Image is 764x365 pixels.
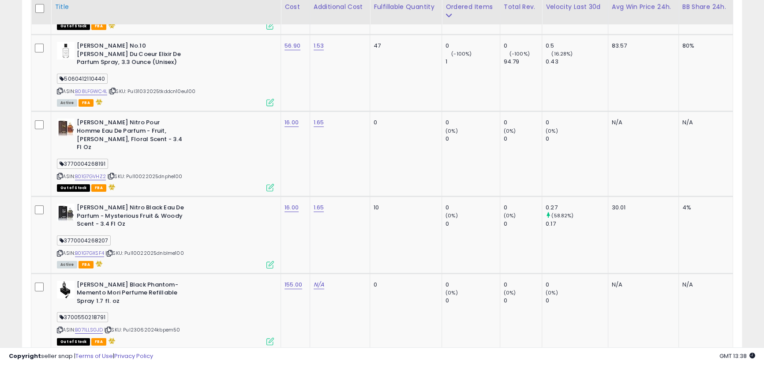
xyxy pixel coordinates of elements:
[504,281,542,289] div: 0
[285,203,299,212] a: 16.00
[285,41,300,50] a: 56.90
[546,119,607,127] div: 0
[77,119,184,153] b: [PERSON_NAME] Nitro Pour Homme Eau De Parfum - Fruit, [PERSON_NAME], Floral Scent - 3.4 Fl Oz
[91,184,106,192] span: FBA
[509,50,530,57] small: (-100%)
[374,204,435,212] div: 10
[546,289,558,296] small: (0%)
[57,261,77,268] span: All listings currently available for purchase on Amazon
[546,204,607,212] div: 0.27
[446,220,500,228] div: 0
[57,119,75,136] img: 4104P8nuS-L._SL40_.jpg
[504,289,516,296] small: (0%)
[612,119,672,127] div: N/A
[75,250,104,257] a: B01G7GXSF4
[546,135,607,143] div: 0
[77,204,184,231] b: [PERSON_NAME] Nitro Black Eau De Parfum - Mysterious Fruit & Woody Scent - 3.4 Fl Oz
[446,289,458,296] small: (0%)
[57,42,274,105] div: ASIN:
[504,58,542,66] div: 94.79
[504,220,542,228] div: 0
[57,159,108,169] span: 3770004268191
[504,2,539,11] div: Total Rev.
[719,352,755,360] span: 2025-09-8 13:38 GMT
[9,352,153,361] div: seller snap | |
[75,326,103,334] a: B071LLSGJD
[546,281,607,289] div: 0
[105,250,184,257] span: | SKU: Pul10022025dnblme100
[374,119,435,127] div: 0
[107,173,182,180] span: | SKU: Pul10022025dnphe100
[546,42,607,50] div: 0.5
[114,352,153,360] a: Privacy Policy
[682,119,726,127] div: N/A
[104,326,180,333] span: | SKU: Pul23062024kbpem50
[75,352,113,360] a: Terms of Use
[446,127,458,134] small: (0%)
[285,118,299,127] a: 16.00
[612,2,675,11] div: Avg Win Price 24h.
[55,2,277,11] div: Title
[546,58,607,66] div: 0.43
[446,119,500,127] div: 0
[75,173,106,180] a: B01G7GVHZ2
[91,22,106,30] span: FBA
[57,42,75,60] img: 31ltKmEUk+L._SL40_.jpg
[94,261,103,267] i: hazardous material
[504,204,542,212] div: 0
[451,50,472,57] small: (-100%)
[546,2,604,11] div: Velocity Last 30d
[75,88,107,95] a: B08LFGWC4L
[9,352,41,360] strong: Copyright
[446,42,500,50] div: 0
[612,281,672,289] div: N/A
[57,74,108,84] span: 5060412110440
[682,281,726,289] div: N/A
[79,99,94,107] span: FBA
[374,281,435,289] div: 0
[551,50,573,57] small: (16.28%)
[682,42,726,50] div: 80%
[314,118,324,127] a: 1.65
[546,127,558,134] small: (0%)
[57,204,274,267] div: ASIN:
[446,2,496,11] div: Ordered Items
[57,204,75,221] img: 41yLeMAIEuL._SL40_.jpg
[374,42,435,50] div: 47
[285,280,302,289] a: 155.00
[94,99,103,105] i: hazardous material
[374,2,438,11] div: Fulfillable Quantity
[77,281,184,308] b: [PERSON_NAME] Black Phantom- Memento Mori Perfume Refillable Spray 1.7 fl. oz
[504,212,516,219] small: (0%)
[504,119,542,127] div: 0
[314,280,324,289] a: N/A
[504,297,542,305] div: 0
[79,261,94,268] span: FBA
[446,58,500,66] div: 1
[77,42,184,69] b: [PERSON_NAME] No.10 [PERSON_NAME] Du Coeur Elixir De Parfum Spray, 3.3 Ounce (Unisex)
[446,281,500,289] div: 0
[109,88,195,95] span: | SKU: Pul31032025tkddcn10eu100
[57,22,90,30] span: All listings that are currently out of stock and unavailable for purchase on Amazon
[314,41,324,50] a: 1.53
[551,212,573,219] small: (58.82%)
[57,338,90,346] span: All listings that are currently out of stock and unavailable for purchase on Amazon
[57,184,90,192] span: All listings that are currently out of stock and unavailable for purchase on Amazon
[57,281,75,298] img: 31nfcA4lkFL._SL40_.jpg
[106,338,116,344] i: hazardous material
[504,42,542,50] div: 0
[612,42,672,50] div: 83.57
[91,338,106,346] span: FBA
[446,135,500,143] div: 0
[57,99,77,107] span: All listings currently available for purchase on Amazon
[682,2,729,11] div: BB Share 24h.
[446,204,500,212] div: 0
[106,184,116,190] i: hazardous material
[446,212,458,219] small: (0%)
[682,204,726,212] div: 4%
[546,297,607,305] div: 0
[106,22,116,28] i: hazardous material
[314,2,366,11] div: Additional Cost
[446,297,500,305] div: 0
[504,127,516,134] small: (0%)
